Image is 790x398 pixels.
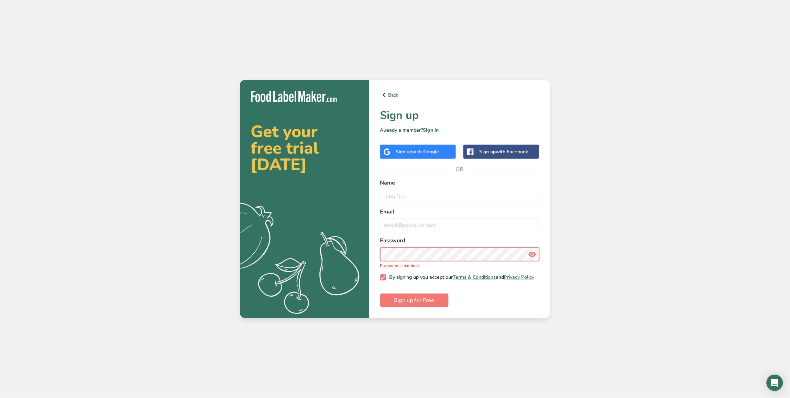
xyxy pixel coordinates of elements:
[380,179,539,187] label: Name
[380,107,539,124] h1: Sign up
[504,274,535,280] a: Privacy Policy
[380,263,539,269] p: Password is required
[449,159,470,180] span: OR
[453,274,496,280] a: Terms & Conditions
[396,148,439,155] div: Sign up
[380,91,539,99] a: Back
[380,208,539,216] label: Email
[767,375,783,391] div: Open Intercom Messenger
[380,190,539,203] input: John Doe
[386,274,535,280] span: By signing up you accept our and
[251,91,337,102] img: Food Label Maker
[251,123,358,173] h2: Get your free trial [DATE]
[380,126,539,134] p: Already a member?
[380,236,539,245] label: Password
[394,296,435,305] span: Sign up for Free
[413,148,439,155] span: with Google
[380,219,539,232] input: email@example.com
[423,127,439,133] a: Sign in
[380,294,449,307] button: Sign up for Free
[479,148,528,155] div: Sign up
[496,148,528,155] span: with Facebook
